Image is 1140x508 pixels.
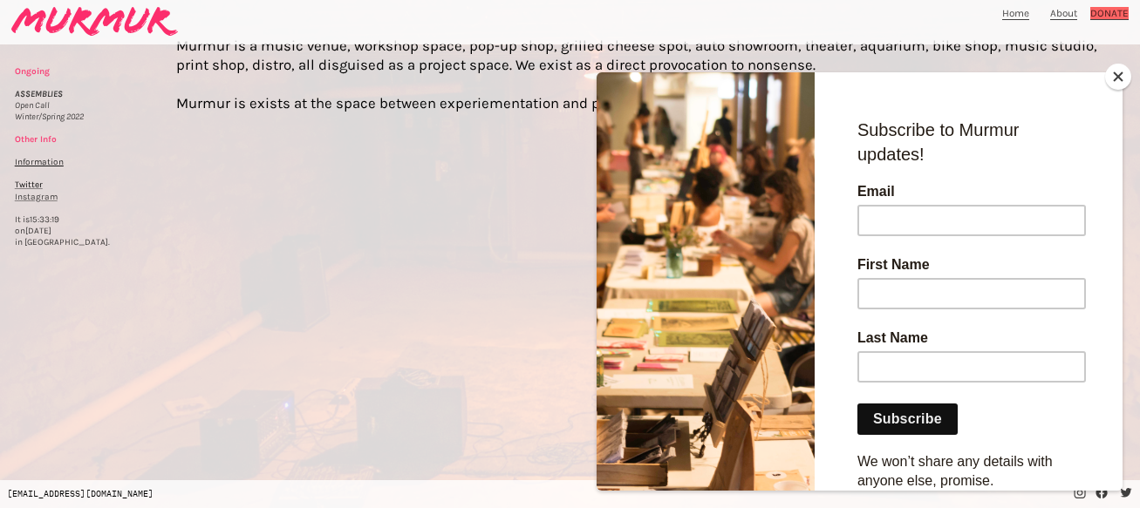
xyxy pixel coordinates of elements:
input: Subscribe [261,331,361,362]
button: Subscribe [19,26,106,58]
a: ︎ [1073,487,1087,499]
div: It is on in [GEOGRAPHIC_DATA]. [15,66,251,261]
span: [EMAIL_ADDRESS][DOMAIN_NAME] [7,490,154,498]
p: We won’t share any details with anyone else, promise. [261,380,489,419]
h4: Subscribe to Murmur updates! [261,45,489,94]
a: Instagram [15,192,58,202]
a: Home [1002,7,1029,20]
a: ︎ [1095,487,1109,499]
label: First Name [261,185,489,206]
a: ︎ [1119,487,1133,499]
a: DONATE [1090,7,1129,20]
button: Close [1105,64,1131,90]
label: Last Name [261,258,489,279]
label: Email [261,112,489,132]
img: Intuit Mailchimp logo [320,438,429,474]
div: Murmur is a music venue, workshop space, pop-up shop, grilled cheese spot, auto showroom, theater... [176,37,1103,151]
a: Intuit Mailchimp [320,438,429,480]
a: Twitter [15,179,43,190]
a: About [1050,7,1077,20]
a: Information [15,157,64,167]
img: murmur-logo.svg [11,7,178,36]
